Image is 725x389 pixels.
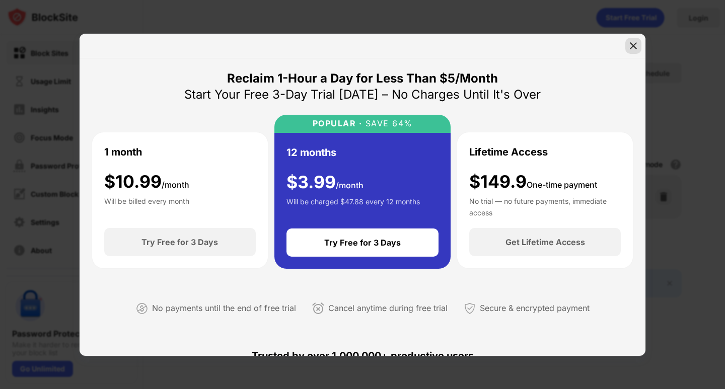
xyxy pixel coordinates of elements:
[527,180,597,190] span: One-time payment
[227,70,498,87] div: Reclaim 1-Hour a Day for Less Than $5/Month
[162,180,189,190] span: /month
[324,238,401,248] div: Try Free for 3 Days
[184,87,541,103] div: Start Your Free 3-Day Trial [DATE] – No Charges Until It's Over
[152,301,296,316] div: No payments until the end of free trial
[464,302,476,315] img: secured-payment
[336,180,364,190] span: /month
[136,302,148,315] img: not-paying
[328,301,448,316] div: Cancel anytime during free trial
[286,196,420,216] div: Will be charged $47.88 every 12 months
[313,119,362,128] div: POPULAR ·
[362,119,413,128] div: SAVE 64%
[286,172,364,193] div: $ 3.99
[104,196,189,216] div: Will be billed every month
[469,172,597,192] div: $149.9
[104,172,189,192] div: $ 10.99
[312,302,324,315] img: cancel-anytime
[469,144,548,160] div: Lifetime Access
[505,237,585,247] div: Get Lifetime Access
[480,301,590,316] div: Secure & encrypted payment
[92,332,633,380] div: Trusted by over 1,000,000+ productive users
[104,144,142,160] div: 1 month
[469,196,621,216] div: No trial — no future payments, immediate access
[141,237,218,247] div: Try Free for 3 Days
[286,145,336,160] div: 12 months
